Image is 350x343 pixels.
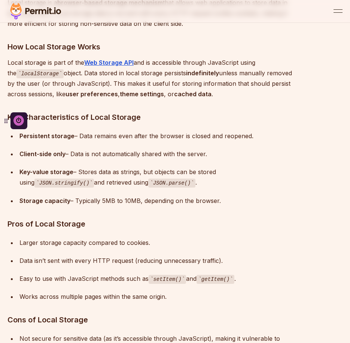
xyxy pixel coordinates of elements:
[7,111,295,123] h3: Key Characteristics of Local Storage
[19,291,295,302] div: Works across multiple pages within the same origin.
[19,149,295,159] div: – Data is not automatically shared with the server.
[19,237,295,248] div: Larger storage capacity compared to cookies.
[19,167,295,188] div: – Stores data as strings, but objects can be stored using and retrieved using .
[148,179,195,188] code: JSON.parse()
[19,195,295,206] div: – Typically 5MB to 10MB, depending on the browser.
[186,69,219,77] strong: indefinitely
[34,179,94,188] code: JSON.stringify()
[7,218,295,230] h3: Pros of Local Storage
[197,275,234,284] code: getItem()
[7,57,295,100] p: Local storage is part of the and is accessible through JavaScript using the object. Data stored i...
[19,273,295,284] div: Easy to use with JavaScript methods such as and .
[19,197,70,204] strong: Storage capacity
[19,131,295,141] div: – Data remains even after the browser is closed and reopened.
[7,314,295,326] h3: Cons of Local Storage
[174,90,211,98] strong: cached data
[19,132,74,140] strong: Persistent storage
[19,150,66,158] strong: Client-side only
[66,90,118,98] strong: user preferences
[84,59,134,66] a: Web Storage API
[7,1,64,21] img: Permit logo
[19,168,73,176] strong: Key-value storage
[19,255,295,266] div: Data isn’t sent with every HTTP request (reducing unnecessary traffic).
[16,69,64,78] code: localStorage
[7,41,295,53] h3: How Local Storage Works
[334,7,343,16] button: open menu
[149,275,186,284] code: setItem()
[120,90,164,98] strong: theme settings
